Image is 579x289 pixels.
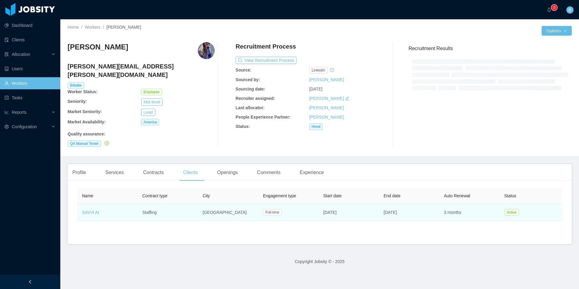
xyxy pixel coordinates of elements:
div: Clients [178,164,203,181]
h3: [PERSON_NAME] [68,42,128,52]
span: Employee [141,89,162,95]
a: [PERSON_NAME] [309,77,344,82]
b: Sourcing date: [236,87,265,91]
button: icon: exportView Recruitment Process [236,57,296,64]
span: [DATE] [323,210,337,215]
i: icon: line-chart [5,110,9,114]
a: [PERSON_NAME] [309,105,344,110]
a: icon: auditClients [5,34,55,46]
span: City [203,193,210,198]
span: End date [384,193,400,198]
footer: Copyright Jobsity © - 2025 [60,251,579,272]
a: SAVVI AI [82,210,99,215]
div: Services [100,164,128,181]
span: Configuration [12,124,37,129]
div: Experience [295,164,329,181]
i: icon: edit [345,96,349,100]
div: Comments [252,164,285,181]
sup: 0 [551,5,557,11]
span: Full-time [263,209,282,216]
i: icon: bell [547,8,551,12]
span: linkedin [309,67,327,74]
span: QA Manual Tester [68,140,101,147]
b: People Experience Partner: [236,115,290,119]
span: Active [504,209,519,216]
span: [PERSON_NAME] [106,25,141,30]
b: Seniority: [68,99,87,104]
span: [DATE] [309,87,322,91]
div: Contracts [138,164,169,181]
b: Market Seniority: [68,109,102,114]
img: de955c1a-aaaa-4f77-9ad0-bae885757fd2_665644ee5e255-400w.png [198,42,215,59]
span: America [141,119,159,125]
button: Optionsicon: down [542,26,572,36]
i: icon: setting [5,125,9,129]
span: Staffing [142,210,157,215]
a: Workers [85,25,100,30]
a: Home [68,25,79,30]
button: Lead [141,109,155,116]
td: 3 months [439,204,499,221]
div: Profile [68,164,91,181]
span: [DATE] [384,210,397,215]
span: Engagement type [263,193,296,198]
span: Contract type [142,193,167,198]
span: Auto Renewal [444,193,470,198]
span: / [103,25,104,30]
b: Worker Status: [68,89,97,94]
b: Recruiter assigned: [236,96,275,101]
a: icon: pie-chartDashboard [5,19,55,31]
div: Openings [212,164,243,181]
button: Mid level [141,98,163,106]
h4: Recruitment Process [236,42,296,51]
span: Billable [68,82,84,89]
span: Reports [12,110,27,115]
b: Status: [236,124,250,129]
b: Source: [236,68,251,72]
span: / [81,25,82,30]
a: [PERSON_NAME] [309,115,344,119]
a: icon: check-circle [103,141,109,146]
h4: [PERSON_NAME][EMAIL_ADDRESS][PERSON_NAME][DOMAIN_NAME] [68,62,215,79]
span: Hired [309,123,323,130]
span: B [568,6,571,14]
a: icon: exportView Recruitment Process [236,58,296,63]
a: [PERSON_NAME] [309,96,344,101]
span: Name [82,193,93,198]
b: Last allocator: [236,105,264,110]
i: icon: check-circle [105,141,109,145]
a: icon: robotUsers [5,63,55,75]
td: [GEOGRAPHIC_DATA] [198,204,258,221]
b: Quality assurance : [68,132,105,136]
b: Market Availability: [68,119,106,124]
span: Allocation [12,52,30,57]
a: icon: profileTasks [5,92,55,104]
b: Sourced by: [236,77,260,82]
i: icon: history [330,68,334,72]
span: Status [504,193,516,198]
i: icon: solution [5,52,9,56]
a: icon: userWorkers [5,77,55,89]
span: Start date [323,193,342,198]
h3: Recruitment Results [409,45,572,52]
